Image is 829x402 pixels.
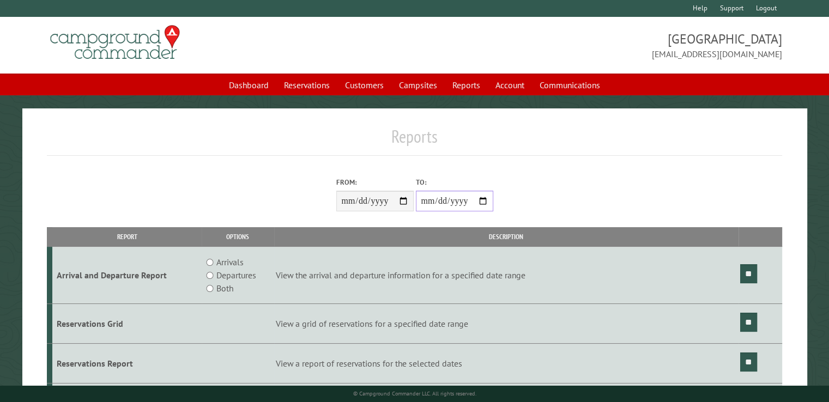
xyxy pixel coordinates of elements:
a: Communications [533,75,607,95]
a: Reports [446,75,487,95]
td: Reservations Report [52,343,202,383]
th: Description [274,227,739,246]
label: Departures [216,269,256,282]
label: To: [416,177,493,187]
td: Arrival and Departure Report [52,247,202,304]
a: Dashboard [222,75,275,95]
label: From: [336,177,414,187]
td: View a report of reservations for the selected dates [274,343,739,383]
td: View the arrival and departure information for a specified date range [274,247,739,304]
img: Campground Commander [47,21,183,64]
h1: Reports [47,126,782,156]
small: © Campground Commander LLC. All rights reserved. [353,390,476,397]
label: Arrivals [216,255,244,269]
a: Campsites [392,75,444,95]
a: Account [489,75,531,95]
td: View a grid of reservations for a specified date range [274,304,739,344]
th: Report [52,227,202,246]
th: Options [202,227,274,246]
span: [GEOGRAPHIC_DATA] [EMAIL_ADDRESS][DOMAIN_NAME] [415,30,782,60]
td: Reservations Grid [52,304,202,344]
a: Reservations [277,75,336,95]
a: Customers [338,75,390,95]
label: Both [216,282,233,295]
